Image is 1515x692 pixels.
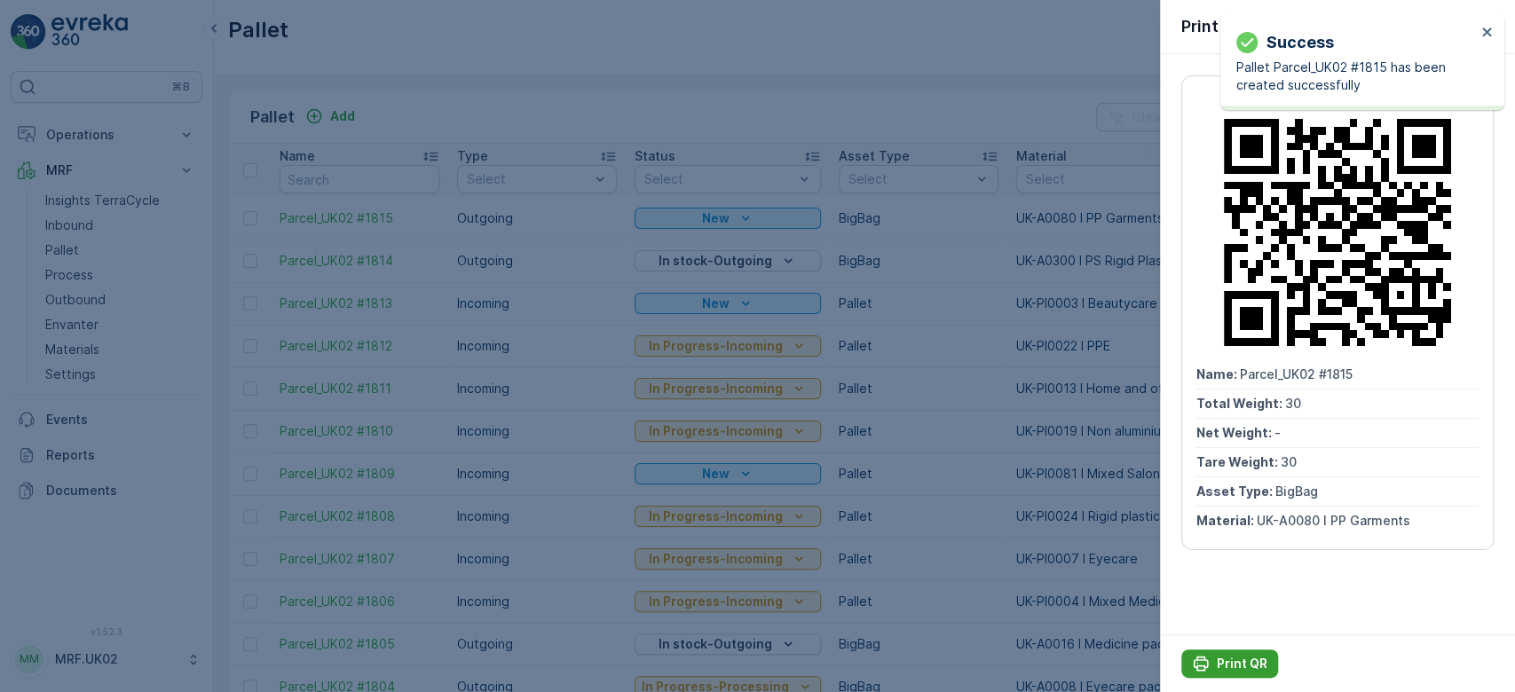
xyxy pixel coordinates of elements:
span: Name : [1196,366,1240,381]
span: 30 [1285,396,1301,411]
p: Pallet Parcel_UK02 #1815 has been created successfully [1236,59,1476,94]
span: Material : [1196,513,1257,528]
span: UK-A0080 I PP Garments [1257,513,1410,528]
span: - [1274,425,1281,440]
span: Asset Type : [1196,484,1275,499]
span: 30 [1281,454,1297,469]
button: Print QR [1181,649,1278,678]
p: Print QR [1217,655,1267,672]
span: Parcel_UK02 #1815 [1240,366,1353,381]
p: Print QR [1181,14,1244,39]
span: Tare Weight : [1196,454,1281,469]
span: Net Weight : [1196,425,1274,440]
p: Success [1266,30,1334,55]
button: close [1481,25,1494,42]
span: BigBag [1275,484,1318,499]
span: Total Weight : [1196,396,1285,411]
